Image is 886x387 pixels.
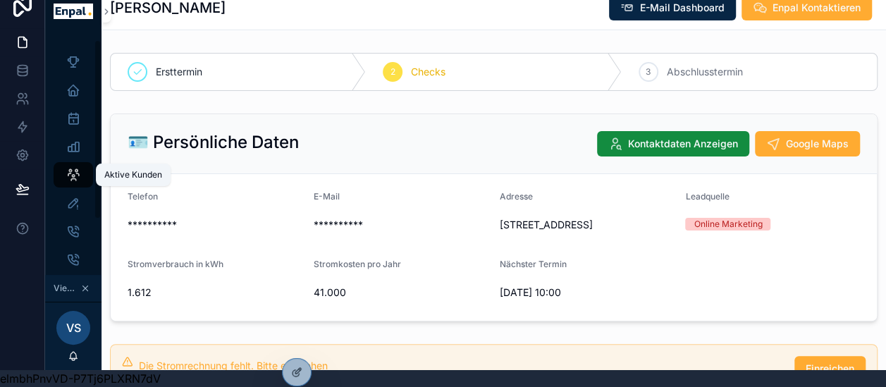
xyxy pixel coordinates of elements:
[640,1,725,15] span: E-Mail Dashboard
[597,131,749,156] button: Kontaktdaten Anzeigen
[786,137,849,151] span: Google Maps
[128,259,223,269] span: Stromverbrauch in kWh
[667,65,743,79] span: Abschlusstermin
[314,259,401,269] span: Stromkosten pro Jahr
[646,66,651,78] span: 3
[694,218,762,231] div: Online Marketing
[500,285,675,300] span: [DATE] 10:00
[685,191,729,202] span: Leadquelle
[500,218,675,232] span: [STREET_ADDRESS]
[628,137,738,151] span: Kontaktdaten Anzeigen
[54,283,78,294] span: Viewing as Viktoria
[794,356,866,381] button: Einreichen
[104,169,162,180] div: Aktive Kunden
[66,319,81,336] span: VS
[500,259,567,269] span: Nächster Termin
[139,359,783,373] div: Die Stromrechnung fehlt. Bitte einreichen
[156,65,202,79] span: Ersttermin
[806,362,854,376] span: Einreichen
[390,66,395,78] span: 2
[500,191,533,202] span: Adresse
[139,360,328,371] span: Die Stromrechnung fehlt. Bitte einreichen
[128,191,158,202] span: Telefon
[128,285,302,300] span: 1.612
[773,1,861,15] span: Enpal Kontaktieren
[755,131,860,156] button: Google Maps
[128,131,299,154] h2: 🪪 Persönliche Daten
[54,4,93,18] img: App logo
[45,39,101,275] div: scrollable content
[314,191,340,202] span: E-Mail
[314,285,488,300] span: 41.000
[411,65,445,79] span: Checks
